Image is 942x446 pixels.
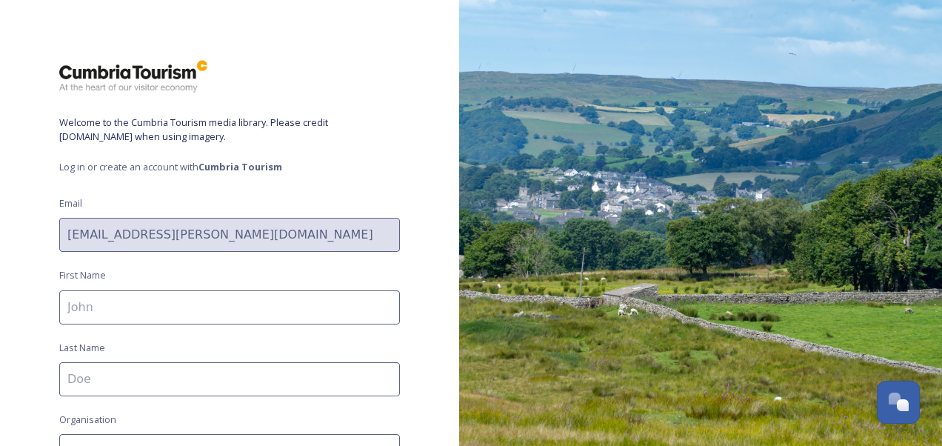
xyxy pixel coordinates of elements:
[59,196,82,210] span: Email
[59,218,400,252] input: john.doe@snapsea.io
[59,59,207,93] img: ct_logo.png
[59,116,400,144] span: Welcome to the Cumbria Tourism media library. Please credit [DOMAIN_NAME] when using imagery.
[59,362,400,396] input: Doe
[198,160,282,173] strong: Cumbria Tourism
[59,268,106,282] span: First Name
[59,413,116,427] span: Organisation
[59,341,105,355] span: Last Name
[877,381,920,424] button: Open Chat
[59,160,400,174] span: Log in or create an account with
[59,290,400,324] input: John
